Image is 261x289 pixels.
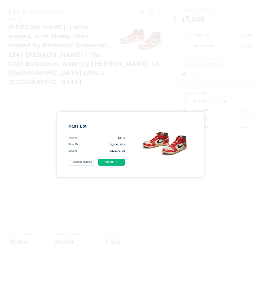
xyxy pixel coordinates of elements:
[69,123,125,129] div: Pass Lot
[69,136,79,140] div: Passing
[77,149,125,153] div: Advance #3
[79,143,125,147] div: 15,000 USD
[69,159,95,166] button: Continue Bidding
[69,149,77,153] div: Source
[98,159,125,166] button: Confirm
[78,136,125,140] div: Lot 4
[69,143,79,147] div: Final Bid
